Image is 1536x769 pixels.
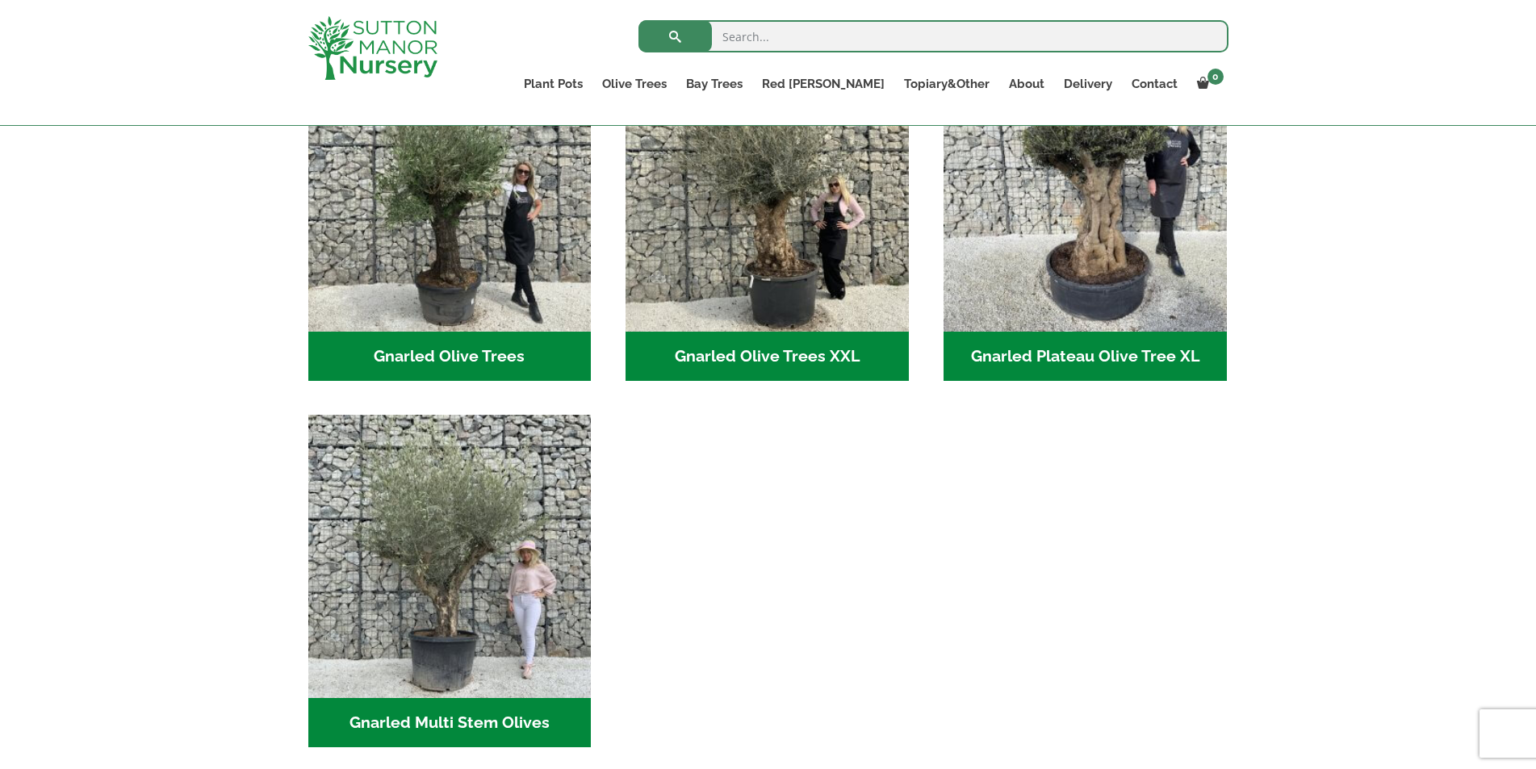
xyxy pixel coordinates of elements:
a: Topiary&Other [894,73,999,95]
a: Visit product category Gnarled Olive Trees XXL [626,48,909,381]
a: 0 [1187,73,1228,95]
a: Visit product category Gnarled Olive Trees [308,48,592,381]
img: Gnarled Olive Trees XXL [626,48,909,332]
a: Bay Trees [676,73,752,95]
a: Visit product category Gnarled Plateau Olive Tree XL [944,48,1227,381]
h2: Gnarled Olive Trees XXL [626,332,909,382]
img: logo [308,16,437,80]
a: Plant Pots [514,73,592,95]
a: About [999,73,1054,95]
h2: Gnarled Olive Trees [308,332,592,382]
span: 0 [1207,69,1224,85]
input: Search... [638,20,1228,52]
a: Visit product category Gnarled Multi Stem Olives [308,415,592,747]
h2: Gnarled Multi Stem Olives [308,698,592,748]
a: Contact [1122,73,1187,95]
a: Olive Trees [592,73,676,95]
img: Gnarled Plateau Olive Tree XL [944,48,1227,332]
a: Red [PERSON_NAME] [752,73,894,95]
a: Delivery [1054,73,1122,95]
img: Gnarled Multi Stem Olives [308,415,592,698]
h2: Gnarled Plateau Olive Tree XL [944,332,1227,382]
img: Gnarled Olive Trees [308,48,592,332]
